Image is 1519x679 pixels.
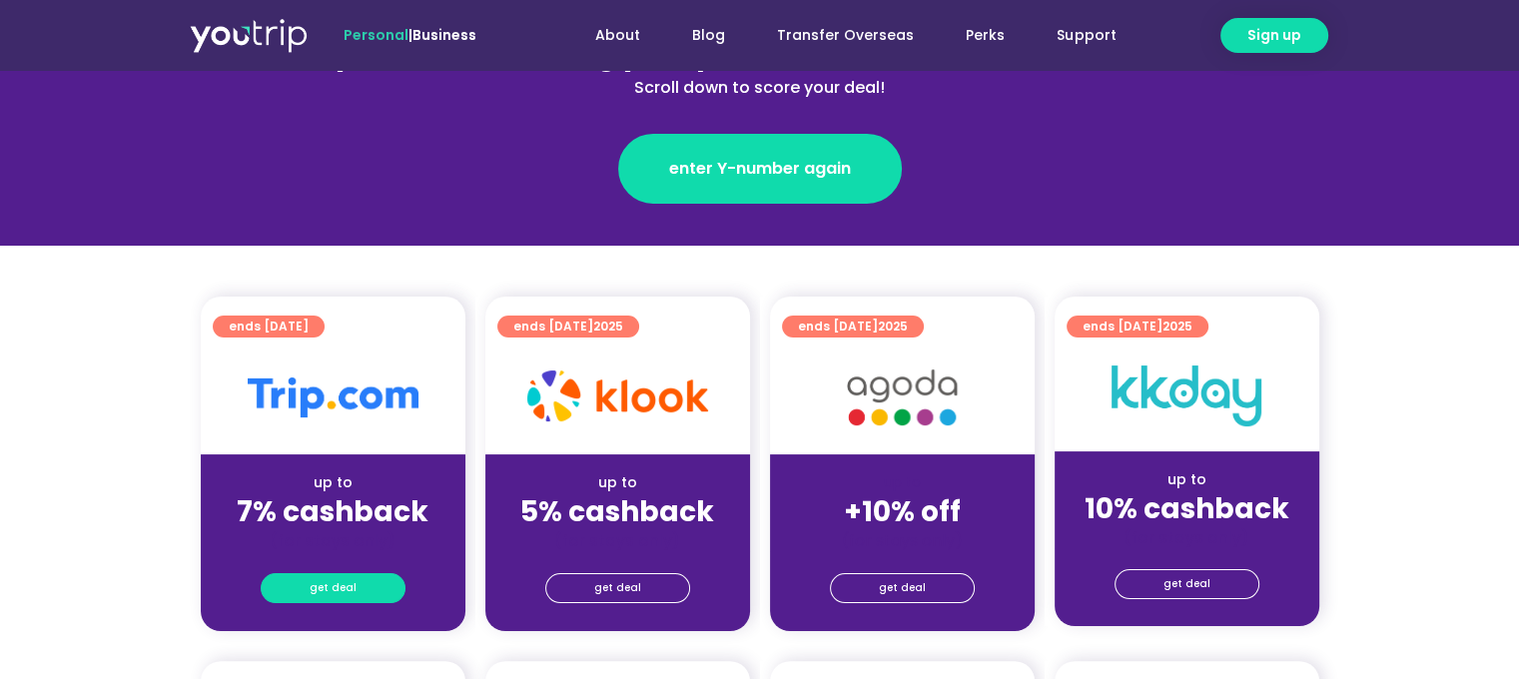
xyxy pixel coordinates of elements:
[782,316,924,338] a: ends [DATE]2025
[1083,316,1192,338] span: ends [DATE]
[344,25,476,45] span: |
[327,76,1193,100] div: Scroll down to score your deal!
[844,492,961,531] strong: +10% off
[1071,469,1303,490] div: up to
[545,573,690,603] a: get deal
[501,530,734,551] div: (for stays only)
[1162,318,1192,335] span: 2025
[497,316,639,338] a: ends [DATE]2025
[513,316,623,338] span: ends [DATE]
[1115,569,1259,599] a: get deal
[751,17,940,54] a: Transfer Overseas
[1067,316,1208,338] a: ends [DATE]2025
[229,316,309,338] span: ends [DATE]
[878,318,908,335] span: 2025
[261,573,405,603] a: get deal
[501,472,734,493] div: up to
[1220,18,1328,53] a: Sign up
[217,472,449,493] div: up to
[786,530,1019,551] div: (for stays only)
[1085,489,1289,528] strong: 10% cashback
[798,316,908,338] span: ends [DATE]
[412,25,476,45] a: Business
[884,472,921,492] span: up to
[618,134,902,204] a: enter Y-number again
[669,157,851,181] span: enter Y-number again
[1031,17,1141,54] a: Support
[520,492,714,531] strong: 5% cashback
[237,492,428,531] strong: 7% cashback
[569,17,666,54] a: About
[1163,570,1210,598] span: get deal
[593,318,623,335] span: 2025
[879,574,926,602] span: get deal
[830,573,975,603] a: get deal
[940,17,1031,54] a: Perks
[310,574,357,602] span: get deal
[217,530,449,551] div: (for stays only)
[530,17,1141,54] nav: Menu
[213,316,325,338] a: ends [DATE]
[1247,25,1301,46] span: Sign up
[594,574,641,602] span: get deal
[344,25,408,45] span: Personal
[666,17,751,54] a: Blog
[1071,527,1303,548] div: (for stays only)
